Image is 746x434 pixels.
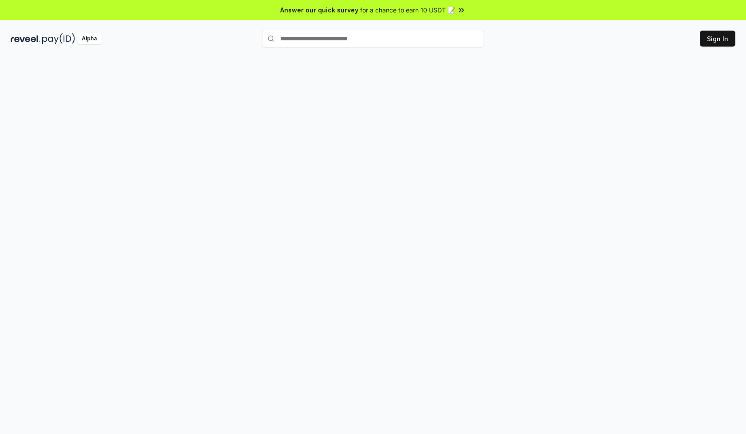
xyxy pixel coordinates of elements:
[77,33,102,44] div: Alpha
[11,33,40,44] img: reveel_dark
[360,5,455,15] span: for a chance to earn 10 USDT 📝
[700,31,735,47] button: Sign In
[280,5,358,15] span: Answer our quick survey
[42,33,75,44] img: pay_id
